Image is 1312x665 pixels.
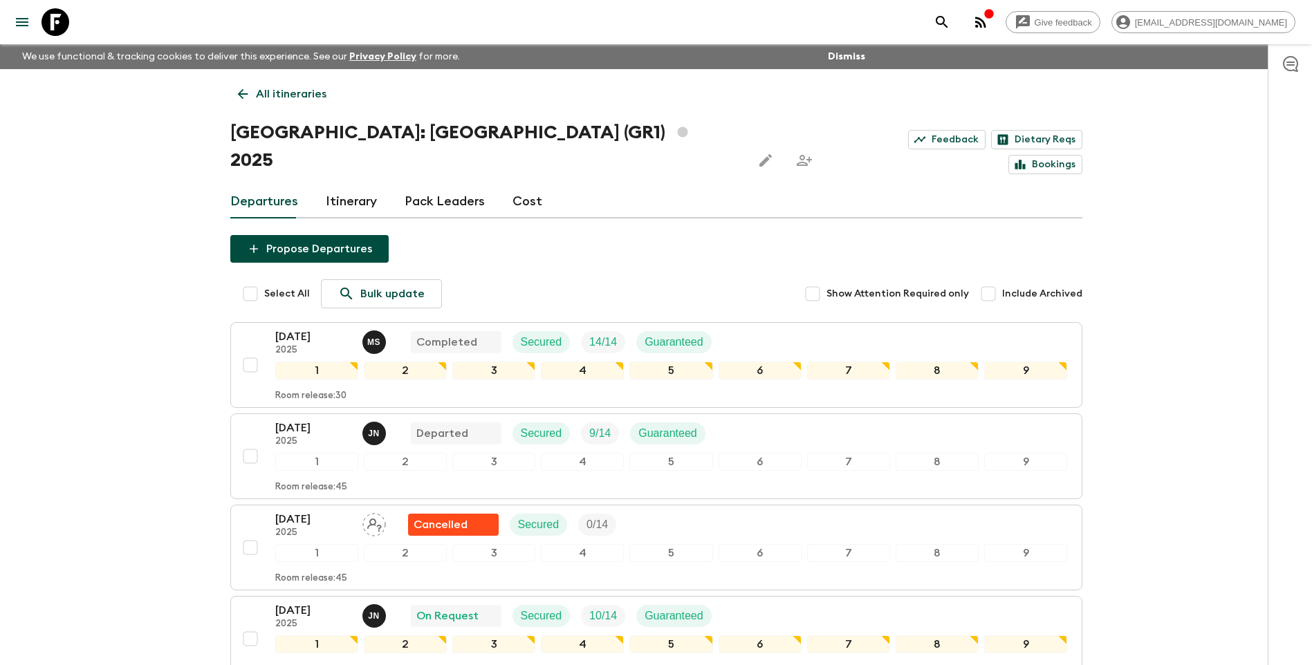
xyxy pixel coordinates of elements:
[364,453,447,471] div: 2
[275,436,351,447] p: 2025
[230,235,389,263] button: Propose Departures
[826,287,969,301] span: Show Attention Required only
[326,185,377,218] a: Itinerary
[364,635,447,653] div: 2
[512,331,571,353] div: Secured
[589,425,611,442] p: 9 / 14
[275,453,358,471] div: 1
[368,610,380,621] p: J N
[521,425,562,442] p: Secured
[230,413,1082,499] button: [DATE]2025Janita NurmiDepartedSecuredTrip FillGuaranteed123456789Room release:45
[510,514,568,536] div: Secured
[362,608,389,619] span: Janita Nurmi
[512,185,542,218] a: Cost
[807,635,890,653] div: 7
[275,362,358,380] div: 1
[230,185,298,218] a: Departures
[896,453,979,471] div: 8
[275,544,358,562] div: 1
[645,334,703,350] p: Guaranteed
[719,544,802,562] div: 6
[230,119,741,174] h1: [GEOGRAPHIC_DATA]: [GEOGRAPHIC_DATA] (GR1) 2025
[275,619,351,630] p: 2025
[230,80,334,108] a: All itineraries
[414,516,468,533] p: Cancelled
[364,544,447,562] div: 2
[629,635,712,653] div: 5
[896,635,979,653] div: 8
[991,130,1082,149] a: Dietary Reqs
[416,334,477,350] p: Completed
[264,287,310,301] span: Select All
[629,544,712,562] div: 5
[896,362,979,380] div: 8
[275,511,351,527] p: [DATE]
[405,185,485,218] a: Pack Leaders
[8,8,36,36] button: menu
[629,453,712,471] div: 5
[896,544,979,562] div: 8
[275,345,351,356] p: 2025
[275,573,347,584] p: Room release: 45
[360,285,425,302] p: Bulk update
[1127,17,1295,28] span: [EMAIL_ADDRESS][DOMAIN_NAME]
[908,130,986,149] a: Feedback
[578,514,616,536] div: Trip Fill
[364,362,447,380] div: 2
[275,602,351,619] p: [DATE]
[928,8,956,36] button: search adventures
[984,362,1067,380] div: 9
[362,604,389,628] button: JN
[638,425,697,442] p: Guaranteed
[807,453,890,471] div: 7
[230,505,1082,590] button: [DATE]2025Assign pack leaderFlash Pack cancellationSecuredTrip Fill123456789Room release:45
[581,331,625,353] div: Trip Fill
[362,335,389,346] span: Magda Sotiriadis
[541,362,624,380] div: 4
[275,527,351,538] p: 2025
[230,322,1082,408] button: [DATE]2025Magda SotiriadisCompletedSecuredTrip FillGuaranteed123456789Room release:30
[807,544,890,562] div: 7
[791,147,818,174] span: Share this itinerary
[452,453,535,471] div: 3
[518,516,560,533] p: Secured
[1002,287,1082,301] span: Include Archived
[984,453,1067,471] div: 9
[362,517,386,528] span: Assign pack leader
[275,635,358,653] div: 1
[416,608,479,624] p: On Request
[541,544,624,562] div: 4
[275,420,351,436] p: [DATE]
[1006,11,1100,33] a: Give feedback
[512,605,571,627] div: Secured
[256,86,326,102] p: All itineraries
[275,391,347,402] p: Room release: 30
[349,52,416,62] a: Privacy Policy
[362,426,389,437] span: Janita Nurmi
[1027,17,1100,28] span: Give feedback
[17,44,465,69] p: We use functional & tracking cookies to deliver this experience. See our for more.
[752,147,779,174] button: Edit this itinerary
[408,514,499,536] div: Flash Pack cancellation
[824,47,869,66] button: Dismiss
[452,362,535,380] div: 3
[512,422,571,444] div: Secured
[1008,155,1082,174] a: Bookings
[589,608,617,624] p: 10 / 14
[1111,11,1295,33] div: [EMAIL_ADDRESS][DOMAIN_NAME]
[541,453,624,471] div: 4
[645,608,703,624] p: Guaranteed
[581,605,625,627] div: Trip Fill
[275,328,351,345] p: [DATE]
[807,362,890,380] div: 7
[521,334,562,350] p: Secured
[416,425,468,442] p: Departed
[719,635,802,653] div: 6
[275,482,347,493] p: Room release: 45
[541,635,624,653] div: 4
[984,544,1067,562] div: 9
[719,453,802,471] div: 6
[586,516,608,533] p: 0 / 14
[521,608,562,624] p: Secured
[452,635,535,653] div: 3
